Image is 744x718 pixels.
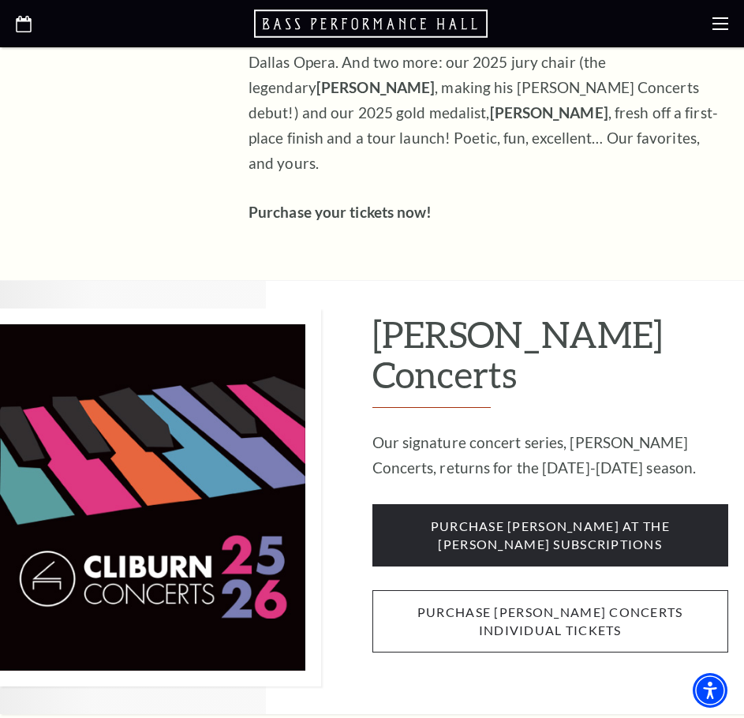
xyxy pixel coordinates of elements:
[372,534,729,552] a: purchase [PERSON_NAME] at the [PERSON_NAME] subscriptions
[316,78,435,96] strong: [PERSON_NAME]
[254,8,491,39] a: Open this option
[249,203,432,221] strong: Purchase your tickets now!
[372,430,729,481] p: Our signature concert series, [PERSON_NAME] Concerts, returns for the [DATE]-[DATE] season.
[490,103,608,122] strong: [PERSON_NAME]
[372,620,729,638] a: purchase [PERSON_NAME] concerts individual tickets
[693,673,727,708] div: Accessibility Menu
[372,314,729,408] h2: [PERSON_NAME] Concerts
[372,504,729,567] span: purchase [PERSON_NAME] at the [PERSON_NAME] subscriptions
[372,590,729,653] span: purchase [PERSON_NAME] concerts individual tickets
[16,16,32,32] a: Open this option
